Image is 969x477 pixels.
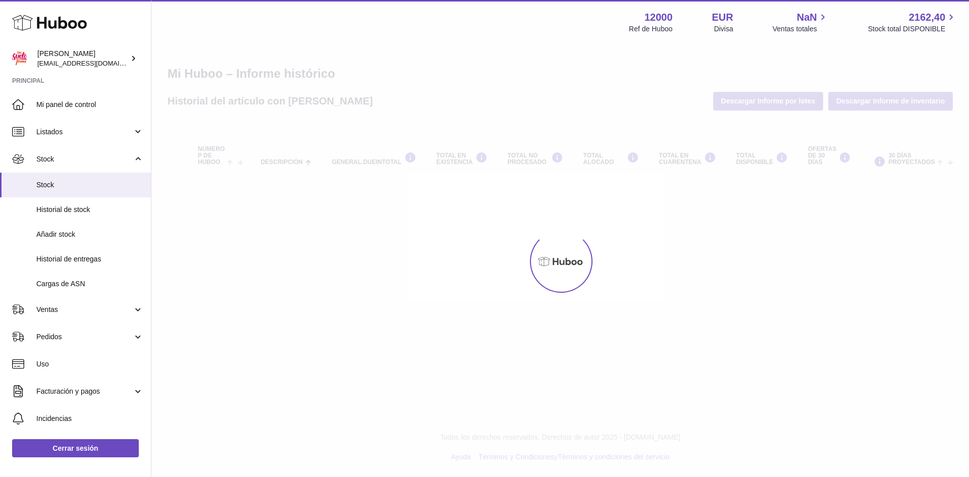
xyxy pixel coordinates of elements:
[36,254,143,264] span: Historial de entregas
[773,11,829,34] a: NaN Ventas totales
[36,127,133,137] span: Listados
[37,49,128,68] div: [PERSON_NAME]
[12,51,27,66] img: mar@ensuelofirme.com
[36,279,143,289] span: Cargas de ASN
[36,180,143,190] span: Stock
[36,359,143,369] span: Uso
[36,154,133,164] span: Stock
[36,100,143,110] span: Mi panel de control
[12,439,139,457] a: Cerrar sesión
[644,11,673,24] strong: 12000
[714,24,733,34] div: Divisa
[868,11,957,34] a: 2162,40 Stock total DISPONIBLE
[868,24,957,34] span: Stock total DISPONIBLE
[37,59,148,67] span: [EMAIL_ADDRESS][DOMAIN_NAME]
[773,24,829,34] span: Ventas totales
[797,11,817,24] span: NaN
[629,24,672,34] div: Ref de Huboo
[36,387,133,396] span: Facturación y pagos
[712,11,733,24] strong: EUR
[36,414,143,423] span: Incidencias
[909,11,945,24] span: 2162,40
[36,332,133,342] span: Pedidos
[36,230,143,239] span: Añadir stock
[36,205,143,215] span: Historial de stock
[36,305,133,314] span: Ventas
